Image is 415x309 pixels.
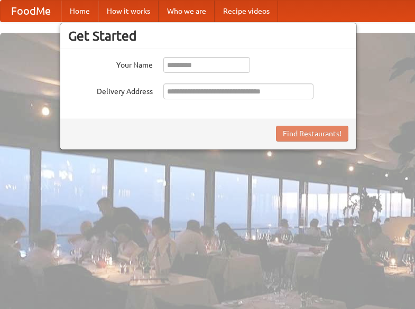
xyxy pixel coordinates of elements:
[68,57,153,70] label: Your Name
[159,1,215,22] a: Who we are
[1,1,61,22] a: FoodMe
[61,1,98,22] a: Home
[68,28,348,44] h3: Get Started
[68,83,153,97] label: Delivery Address
[98,1,159,22] a: How it works
[215,1,278,22] a: Recipe videos
[276,126,348,142] button: Find Restaurants!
